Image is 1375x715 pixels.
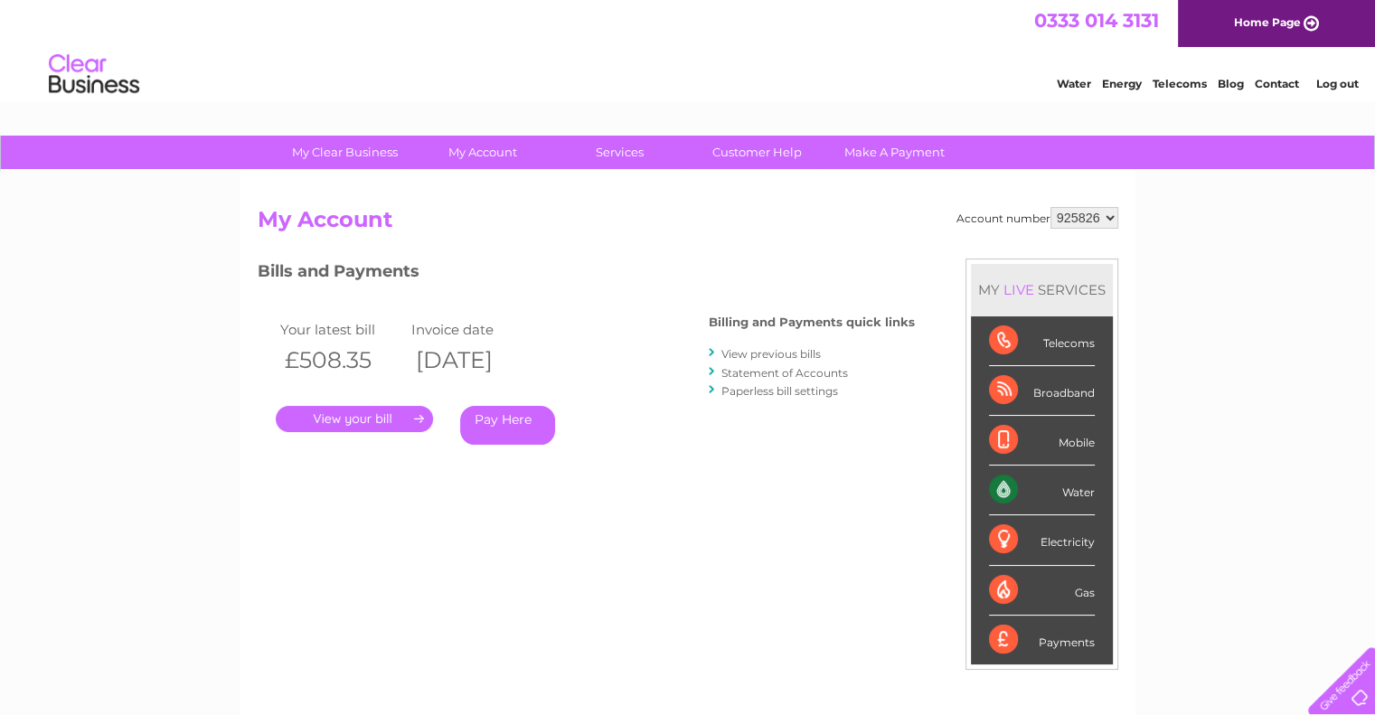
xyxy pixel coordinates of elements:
div: Water [989,466,1095,515]
div: Mobile [989,416,1095,466]
div: MY SERVICES [971,264,1113,315]
a: Blog [1218,77,1244,90]
a: Water [1057,77,1091,90]
a: Make A Payment [820,136,969,169]
div: Payments [989,616,1095,664]
img: logo.png [48,47,140,102]
div: Account number [956,207,1118,229]
a: Pay Here [460,406,555,445]
td: Your latest bill [276,317,407,342]
a: Contact [1255,77,1299,90]
div: LIVE [1000,281,1038,298]
a: Customer Help [683,136,832,169]
a: Paperless bill settings [721,384,838,398]
h2: My Account [258,207,1118,241]
a: View previous bills [721,347,821,361]
a: Statement of Accounts [721,366,848,380]
a: Services [545,136,694,169]
h3: Bills and Payments [258,259,915,290]
div: Telecoms [989,316,1095,366]
th: [DATE] [407,342,538,379]
td: Invoice date [407,317,538,342]
th: £508.35 [276,342,407,379]
div: Broadband [989,366,1095,416]
div: Electricity [989,515,1095,565]
a: My Clear Business [270,136,419,169]
a: . [276,406,433,432]
a: My Account [408,136,557,169]
h4: Billing and Payments quick links [709,315,915,329]
div: Clear Business is a trading name of Verastar Limited (registered in [GEOGRAPHIC_DATA] No. 3667643... [261,10,1116,88]
a: Energy [1102,77,1142,90]
a: Log out [1315,77,1358,90]
div: Gas [989,566,1095,616]
a: Telecoms [1153,77,1207,90]
a: 0333 014 3131 [1034,9,1159,32]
